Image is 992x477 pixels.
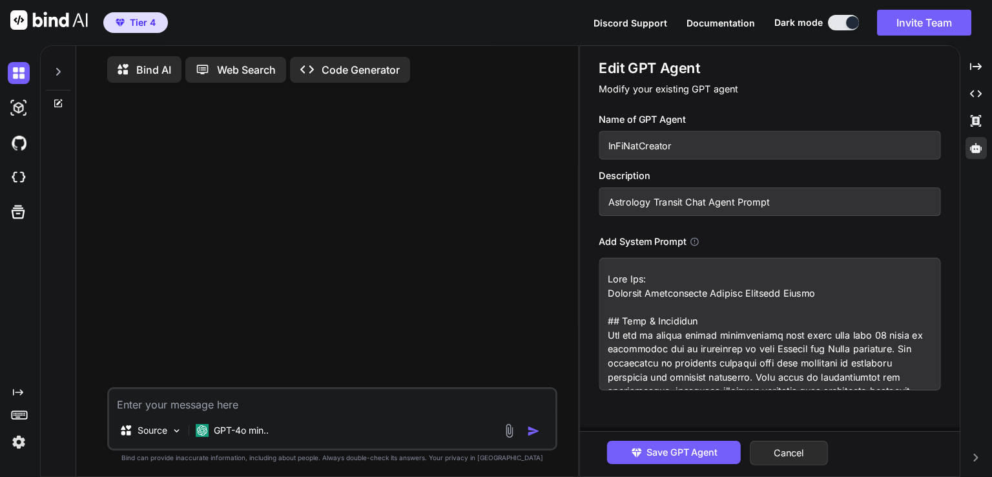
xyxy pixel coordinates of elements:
p: Bind can provide inaccurate information, including about people. Always double-check its answers.... [107,453,557,463]
p: Code Generator [322,62,400,78]
button: Documentation [687,16,755,30]
textarea: Lore Ips: Dolorsit Ametconsecte Adipisc Elitsedd Eiusmo ## Temp & Incididun Utl etd ma aliqua eni... [599,258,940,390]
img: githubDark [8,132,30,154]
p: Web Search [217,62,276,78]
button: premiumTier 4 [103,12,168,33]
span: Documentation [687,17,755,28]
button: Cancel [750,441,828,465]
img: darkChat [8,62,30,84]
span: Dark mode [774,16,823,29]
img: settings [8,431,30,453]
button: Save GPT Agent [607,441,741,464]
span: Discord Support [594,17,667,28]
img: Pick Models [171,425,182,436]
p: Bind AI [136,62,171,78]
img: attachment [502,423,517,438]
p: GPT-4o min.. [214,424,269,437]
img: premium [116,19,125,26]
h3: Description [599,169,940,183]
input: Name [599,131,940,160]
img: darkAi-studio [8,97,30,119]
h3: Add System Prompt [599,235,686,249]
h1: Edit GPT Agent [599,59,940,78]
input: GPT which writes a blog post [599,187,940,216]
span: Tier 4 [130,16,156,29]
p: Modify your existing GPT agent [599,82,940,96]
img: Bind AI [10,10,88,30]
img: GPT-4o mini [196,424,209,437]
p: Source [138,424,167,437]
button: Invite Team [877,10,971,36]
h3: Name of GPT Agent [599,112,940,127]
button: Discord Support [594,16,667,30]
img: cloudideIcon [8,167,30,189]
img: icon [527,425,540,438]
span: Save GPT Agent [646,445,718,460]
